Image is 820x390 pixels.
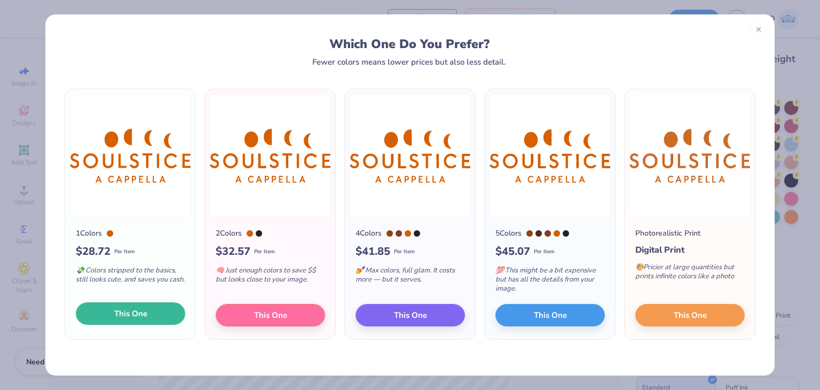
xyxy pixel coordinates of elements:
span: $ 28.72 [76,244,111,260]
span: This One [114,308,147,320]
div: 717 C [247,230,253,237]
span: 🧠 [216,266,224,275]
button: This One [356,304,465,326]
img: 5 color option [489,95,611,217]
span: Per Item [114,248,135,256]
span: This One [394,309,427,322]
div: Fewer colors means lower prices but also less detail. [312,58,506,66]
span: This One [254,309,287,322]
div: Pricier at large quantities but prints infinite colors like a photo [635,256,745,292]
div: This might be a bit expensive but has all the details from your image. [495,260,605,304]
div: Photorealistic Print [635,228,700,239]
span: Per Item [254,248,275,256]
div: Just enough colors to save $$ but looks close to your image. [216,260,325,295]
span: Per Item [534,248,555,256]
img: 4 color option [349,95,471,217]
button: This One [495,304,605,326]
div: Neutral Black C [256,230,262,237]
div: 717 C [554,230,560,237]
button: This One [635,304,745,326]
div: Neutral Black C [563,230,569,237]
span: 💯 [495,266,504,275]
div: 1685 C [545,230,551,237]
div: 717 C [107,230,113,237]
div: 4 Colors [356,228,382,239]
div: 4625 C [535,230,542,237]
img: 2 color option [209,95,331,217]
span: 💅 [356,266,364,275]
span: $ 45.07 [495,244,530,260]
span: This One [674,309,707,322]
span: 💸 [76,266,84,275]
div: 1535 C [526,230,533,237]
div: Max colors, full glam. It costs more — but it serves. [356,260,465,295]
img: 1 color option [69,95,191,217]
div: Which One Do You Prefer? [75,37,745,51]
div: Neutral Black C [414,230,420,237]
span: 🎨 [635,262,644,272]
div: 717 C [405,230,411,237]
div: 5 Colors [495,228,522,239]
div: 1 Colors [76,228,102,239]
span: $ 41.85 [356,244,390,260]
div: Colors stripped to the basics, still looks cute, and saves you cash. [76,260,185,295]
span: Per Item [394,248,415,256]
button: This One [216,304,325,326]
button: This One [76,302,185,325]
div: Digital Print [635,244,745,256]
div: 2 Colors [216,228,242,239]
img: Photorealistic preview [629,95,751,217]
span: $ 32.57 [216,244,250,260]
div: 1535 C [387,230,393,237]
div: 1685 C [396,230,402,237]
span: This One [534,309,567,322]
